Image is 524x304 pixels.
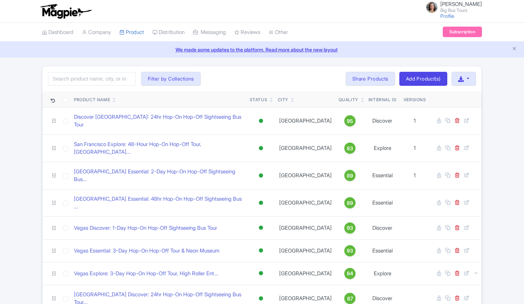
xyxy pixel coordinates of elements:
[347,295,353,303] span: 87
[257,246,264,256] div: Active
[74,168,244,184] a: [GEOGRAPHIC_DATA] Essential: 2-Day Hop-On Hop-Off Sightseeing Bus...
[440,8,482,13] small: Big Bus Tours
[275,134,336,162] td: [GEOGRAPHIC_DATA]
[152,23,185,42] a: Distribution
[364,91,401,108] th: Internal ID
[414,172,416,179] span: 1
[339,143,361,154] a: 83
[257,293,264,304] div: Active
[364,134,401,162] td: Explore
[275,216,336,239] td: [GEOGRAPHIC_DATA]
[4,46,520,53] a: We made some updates to the platform. Read more about the new layout
[512,45,517,53] button: Close announcement
[74,140,244,156] a: San Francisco Explore: 48-Hour Hop-On Hop-Off Tour, [GEOGRAPHIC_DATA]...
[257,223,264,233] div: Active
[364,107,401,134] td: Discover
[339,222,361,234] a: 93
[257,198,264,208] div: Active
[42,23,74,42] a: Dashboard
[440,1,482,7] span: [PERSON_NAME]
[426,2,437,13] img: jfp7o2nd6rbrsspqilhl.jpg
[422,1,482,13] a: [PERSON_NAME] Big Bus Tours
[278,97,288,103] div: City
[234,23,260,42] a: Reviews
[74,113,244,129] a: Discover [GEOGRAPHIC_DATA]: 24hr Hop-On Hop-Off Sightseeing Bus Tour
[74,97,110,103] div: Product Name
[364,162,401,189] td: Essential
[257,116,264,126] div: Active
[74,224,217,232] a: Vegas Discover: 1-Day Hop-On Hop-Off Sightseeing Bus Tour
[347,172,353,180] span: 89
[414,145,416,151] span: 1
[74,270,218,278] a: Vegas Explore: 3-Day Hop-On Hop-Off Tour, High Roller Ent...
[39,4,93,19] img: logo-ab69f6fb50320c5b225c76a69d11143b.png
[269,23,288,42] a: Other
[346,72,395,86] a: Share Products
[347,117,353,125] span: 95
[364,239,401,262] td: Essential
[347,247,353,255] span: 93
[257,171,264,181] div: Active
[275,239,336,262] td: [GEOGRAPHIC_DATA]
[257,268,264,278] div: Active
[82,23,111,42] a: Company
[275,262,336,285] td: [GEOGRAPHIC_DATA]
[275,107,336,134] td: [GEOGRAPHIC_DATA]
[401,91,429,108] th: Versions
[347,224,353,232] span: 93
[74,195,244,211] a: [GEOGRAPHIC_DATA] Essential: 48hr Hop-On Hop-Off Sightseeing Bus ...
[347,145,353,152] span: 83
[339,293,361,304] a: 87
[275,189,336,216] td: [GEOGRAPHIC_DATA]
[257,143,264,153] div: Active
[364,189,401,216] td: Essential
[414,117,416,124] span: 1
[275,162,336,189] td: [GEOGRAPHIC_DATA]
[74,247,220,255] a: Vegas Essential: 3-Day Hop-On Hop-Off Tour & Neon Museum
[119,23,144,42] a: Product
[193,23,226,42] a: Messaging
[250,97,268,103] div: Status
[440,13,454,19] a: Profile
[339,245,361,256] a: 93
[443,27,482,37] a: Subscription
[339,97,358,103] div: Quality
[364,216,401,239] td: Discover
[339,197,361,208] a: 89
[339,170,361,181] a: 89
[141,72,201,86] button: Filter by Collections
[48,72,136,85] input: Search product name, city, or interal id
[347,199,353,207] span: 89
[339,268,361,279] a: 84
[399,72,447,86] a: Add Product(s)
[339,115,361,126] a: 95
[364,262,401,285] td: Explore
[347,270,353,277] span: 84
